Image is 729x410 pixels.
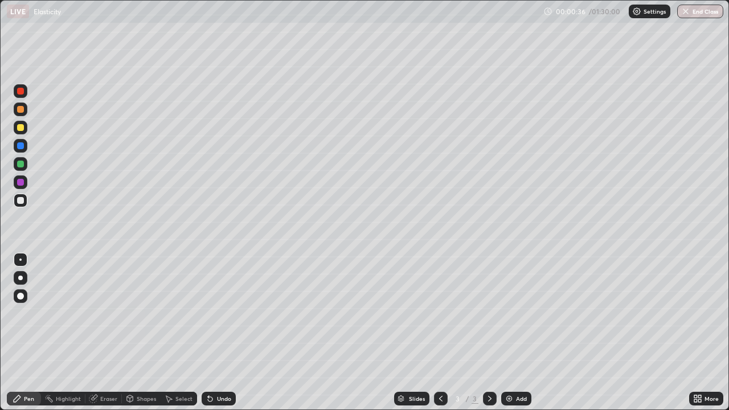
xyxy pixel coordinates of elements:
img: end-class-cross [681,7,690,16]
div: Select [175,396,193,401]
div: Undo [217,396,231,401]
div: Eraser [100,396,117,401]
div: 3 [452,395,464,402]
div: / [466,395,469,402]
p: Elasticity [34,7,61,16]
div: Shapes [137,396,156,401]
img: class-settings-icons [632,7,641,16]
div: Add [516,396,527,401]
img: add-slide-button [505,394,514,403]
div: 3 [472,393,478,404]
button: End Class [677,5,723,18]
div: Highlight [56,396,81,401]
p: LIVE [10,7,26,16]
div: Slides [409,396,425,401]
div: Pen [24,396,34,401]
div: More [705,396,719,401]
p: Settings [644,9,666,14]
